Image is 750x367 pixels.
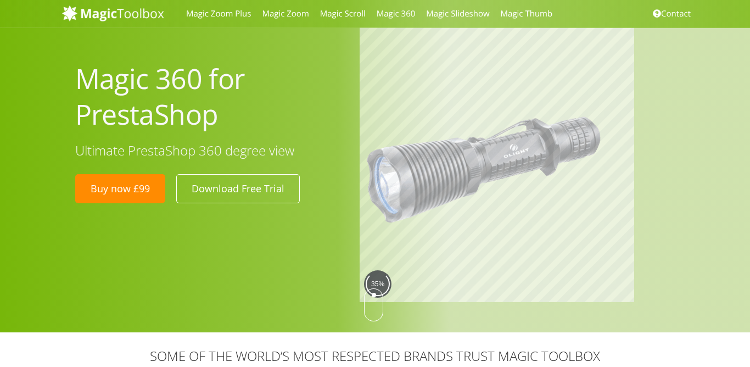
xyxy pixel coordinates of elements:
[62,5,164,21] img: MagicToolbox.com - Image tools for your website
[75,143,344,158] h3: Ultimate PrestaShop 360 degree view
[75,174,165,203] a: Buy now £99
[62,349,688,363] h3: SOME OF THE WORLD’S MOST RESPECTED BRANDS TRUST MAGIC TOOLBOX
[176,174,300,203] a: Download Free Trial
[75,61,344,132] h1: Magic 360 for PrestaShop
